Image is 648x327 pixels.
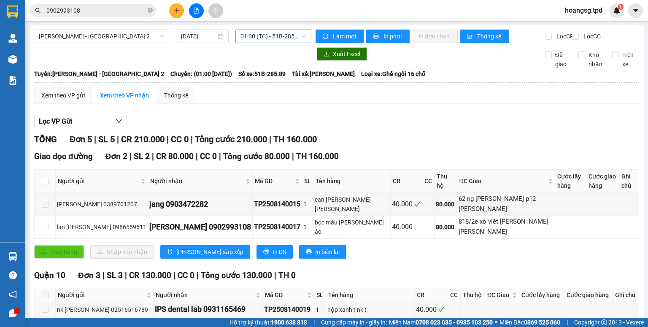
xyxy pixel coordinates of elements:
[34,134,57,144] span: TỔNG
[316,30,364,43] button: syncLàm mới
[448,288,461,302] th: CC
[459,176,546,186] span: ĐC Giao
[333,32,357,41] span: Làm mới
[164,91,188,100] div: Thống kê
[273,134,317,144] span: TH 160.000
[499,318,560,327] span: Miền Bắc
[392,199,421,209] div: 40.000
[392,222,421,232] div: 40.000
[39,116,72,127] span: Lọc VP Gửi
[613,288,639,302] th: Ghi chú
[34,270,65,280] span: Quận 10
[189,3,204,18] button: file-add
[586,170,620,193] th: Cước giao hàng
[306,249,312,255] span: printer
[467,33,474,40] span: bar-chart
[94,134,96,144] span: |
[412,30,458,43] button: In đơn chọn
[8,55,17,64] img: warehouse-icon
[121,134,165,144] span: CR 210.000
[253,216,302,238] td: TP2508140017
[130,151,132,161] span: |
[90,245,154,259] button: downloadNhập kho nhận
[324,51,329,58] span: download
[316,305,324,314] div: 1
[524,319,560,326] strong: 0369 525 060
[580,32,602,41] span: Lọc CC
[459,194,553,214] div: 62 ng [PERSON_NAME] p12 [PERSON_NAME]
[558,5,609,16] span: hoangsg.tpd
[155,303,261,315] div: IPS dental lab 0931165469
[274,270,276,280] span: |
[477,32,502,41] span: Thống kê
[373,33,380,40] span: printer
[78,270,100,280] span: Đơn 3
[383,32,403,41] span: In phơi
[567,318,568,327] span: |
[292,151,294,161] span: |
[321,318,387,327] span: Cung cấp máy in - giấy in:
[70,134,92,144] span: Đơn 5
[254,222,300,232] div: TP2508140017
[174,8,180,14] span: plus
[487,290,510,300] span: ĐC Giao
[391,170,422,193] th: CR
[9,290,17,298] span: notification
[366,30,410,43] button: printerIn phơi
[195,134,267,144] span: Tổng cước 210.000
[8,76,17,85] img: solution-icon
[564,288,613,302] th: Cước giao hàng
[416,304,446,315] div: 40.000
[313,170,391,193] th: Tên hàng
[8,34,17,43] img: warehouse-icon
[263,302,314,317] td: TP2508140019
[436,222,456,232] div: 80.000
[208,3,223,18] button: aim
[196,151,198,161] span: |
[200,151,217,161] span: CC 0
[219,151,221,161] span: |
[422,170,435,193] th: CC
[170,69,232,78] span: Chuyến: (01:00 [DATE])
[58,176,139,186] span: Người gửi
[201,270,272,280] span: Tổng cước 130.000
[240,30,307,43] span: 01:00 (TC) - 51B-285.89
[553,32,575,41] span: Lọc CR
[9,309,17,317] span: message
[438,306,445,313] span: check
[315,247,340,257] span: In biên lai
[459,217,553,237] div: 818/2e xô viết [PERSON_NAME] [PERSON_NAME]
[361,69,425,78] span: Loại xe: Ghế ngồi 16 chỗ
[134,151,150,161] span: SL 2
[326,288,415,302] th: Tên hàng
[296,151,339,161] span: TH 160.000
[213,8,219,14] span: aim
[271,319,307,326] strong: 1900 633 818
[103,270,105,280] span: |
[601,319,607,325] span: copyright
[552,50,572,69] span: Đã giao
[303,200,312,209] div: 1
[125,270,127,280] span: |
[619,50,640,69] span: Trên xe
[317,47,367,61] button: downloadXuất Excel
[178,270,194,280] span: CC 0
[41,91,85,100] div: Xem theo VP gửi
[169,3,184,18] button: plus
[416,319,493,326] strong: 0708 023 035 - 0935 103 250
[256,245,293,259] button: printerIn DS
[313,318,315,327] span: |
[436,200,456,209] div: 80.000
[264,304,313,315] div: TP2508140019
[389,318,493,327] span: Miền Nam
[34,151,93,161] span: Giao dọc đường
[315,195,389,213] div: can [PERSON_NAME] [PERSON_NAME]
[100,91,149,100] div: Xem theo VP nhận
[148,8,153,13] span: close-circle
[7,5,18,18] img: logo-vxr
[8,252,17,261] img: warehouse-icon
[333,49,360,59] span: Xuất Excel
[415,288,448,302] th: CR
[148,7,153,15] span: close-circle
[299,245,346,259] button: printerIn biên lai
